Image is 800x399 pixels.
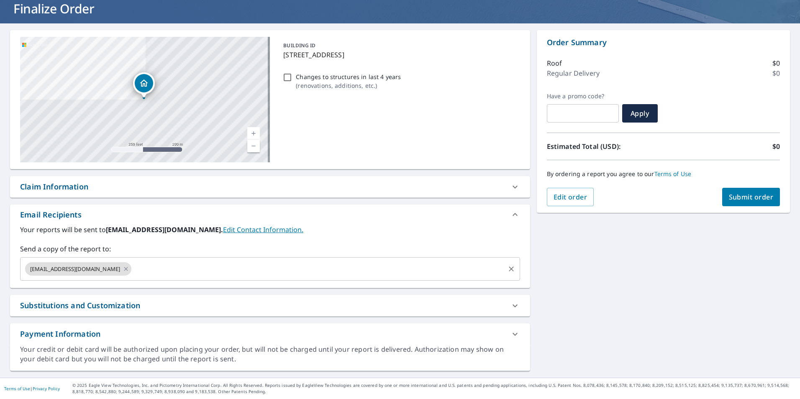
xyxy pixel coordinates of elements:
[10,176,530,197] div: Claim Information
[654,170,692,178] a: Terms of Use
[772,68,780,78] p: $0
[72,382,796,395] p: © 2025 Eagle View Technologies, Inc. and Pictometry International Corp. All Rights Reserved. Repo...
[10,205,530,225] div: Email Recipients
[772,58,780,68] p: $0
[33,386,60,391] a: Privacy Policy
[296,81,401,90] p: ( renovations, additions, etc. )
[223,225,303,234] a: EditContactInfo
[10,323,530,345] div: Payment Information
[20,328,100,340] div: Payment Information
[629,109,651,118] span: Apply
[20,209,82,220] div: Email Recipients
[20,345,520,364] div: Your credit or debit card will be authorized upon placing your order, but will not be charged unt...
[554,192,587,202] span: Edit order
[283,50,516,60] p: [STREET_ADDRESS]
[547,188,594,206] button: Edit order
[20,181,88,192] div: Claim Information
[133,72,155,98] div: Dropped pin, building 1, Residential property, 3501 33rd St N Saint Petersburg, FL 33713
[4,386,30,391] a: Terms of Use
[547,58,562,68] p: Roof
[25,265,125,273] span: [EMAIL_ADDRESS][DOMAIN_NAME]
[772,141,780,151] p: $0
[622,104,658,123] button: Apply
[20,300,140,311] div: Substitutions and Customization
[296,72,401,81] p: Changes to structures in last 4 years
[25,262,131,276] div: [EMAIL_ADDRESS][DOMAIN_NAME]
[505,263,517,275] button: Clear
[247,127,260,140] a: Current Level 17, Zoom In
[547,170,780,178] p: By ordering a report you agree to our
[247,140,260,152] a: Current Level 17, Zoom Out
[547,141,664,151] p: Estimated Total (USD):
[20,225,520,235] label: Your reports will be sent to
[20,244,520,254] label: Send a copy of the report to:
[729,192,774,202] span: Submit order
[722,188,780,206] button: Submit order
[10,295,530,316] div: Substitutions and Customization
[4,386,60,391] p: |
[283,42,315,49] p: BUILDING ID
[547,92,619,100] label: Have a promo code?
[106,225,223,234] b: [EMAIL_ADDRESS][DOMAIN_NAME].
[547,68,600,78] p: Regular Delivery
[547,37,780,48] p: Order Summary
